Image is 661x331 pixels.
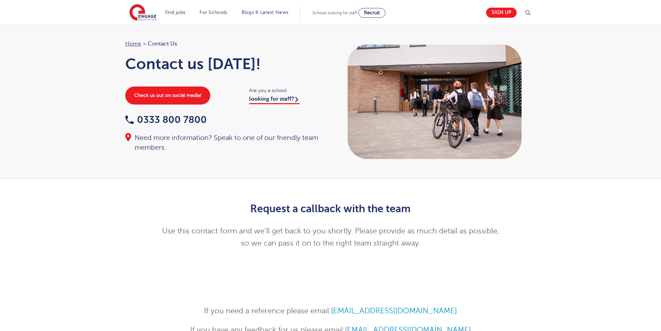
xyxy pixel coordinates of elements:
span: Are you a school [249,86,324,94]
span: > [143,41,146,47]
img: Engage Education [129,4,156,22]
h1: Contact us [DATE]! [125,55,324,73]
div: Need more information? Speak to one of our friendly team members. [125,133,324,152]
span: Contact Us [148,39,177,48]
a: Blogs & Latest News [241,10,289,15]
a: Sign up [486,8,517,18]
a: Find jobs [165,10,186,15]
a: Home [125,41,141,47]
span: Schools looking for staff [312,10,357,15]
h2: Request a callback with the team [160,203,501,215]
a: looking for staff? [249,96,299,104]
span: Recruit [364,10,380,15]
span: Use this contact form and we’ll get back to you shortly. Please provide as much detail as possibl... [162,227,499,247]
a: Recruit [358,8,385,18]
a: 0333 800 7800 [125,114,207,125]
a: For Schools [200,10,227,15]
p: If you need a reference please email: [160,305,501,317]
a: [EMAIL_ADDRESS][DOMAIN_NAME] [331,307,457,315]
nav: breadcrumb [125,39,324,48]
a: Check us out on social media! [125,86,210,105]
